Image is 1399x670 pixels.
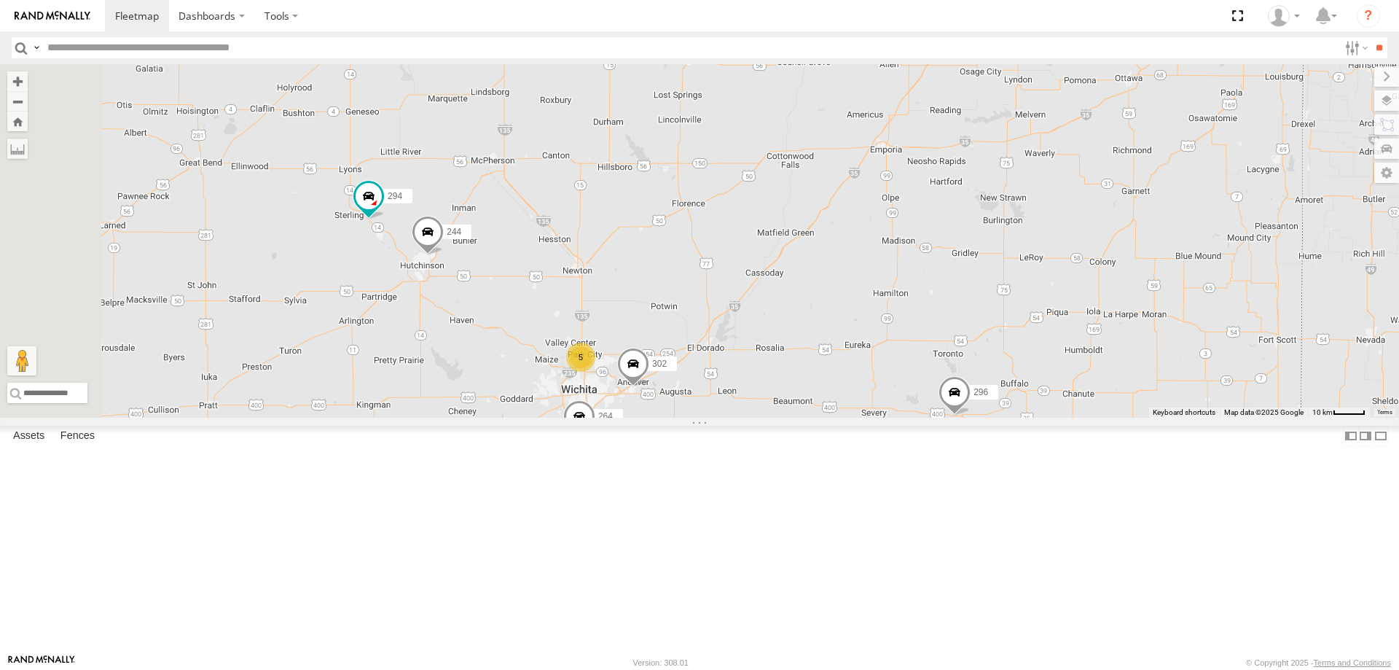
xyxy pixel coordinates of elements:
[1373,426,1388,447] label: Hide Summary Table
[633,658,689,667] div: Version: 308.01
[1339,37,1371,58] label: Search Filter Options
[7,71,28,91] button: Zoom in
[1308,408,1370,418] button: Map Scale: 10 km per 41 pixels
[388,191,402,201] span: 294
[1374,163,1399,183] label: Map Settings
[447,227,461,237] span: 244
[652,359,667,369] span: 302
[598,410,613,421] span: 264
[8,655,75,670] a: Visit our Website
[566,343,595,372] div: 5
[1312,408,1333,416] span: 10 km
[1153,408,1215,418] button: Keyboard shortcuts
[31,37,42,58] label: Search Query
[1263,5,1305,27] div: Steve Basgall
[15,11,90,21] img: rand-logo.svg
[1358,426,1373,447] label: Dock Summary Table to the Right
[53,426,102,446] label: Fences
[7,139,28,159] label: Measure
[1224,408,1304,416] span: Map data ©2025 Google
[1314,658,1391,667] a: Terms and Conditions
[7,112,28,131] button: Zoom Home
[1246,658,1391,667] div: © Copyright 2025 -
[7,346,36,375] button: Drag Pegman onto the map to open Street View
[1357,4,1380,28] i: ?
[1377,410,1392,416] a: Terms (opens in new tab)
[1344,426,1358,447] label: Dock Summary Table to the Left
[7,91,28,112] button: Zoom out
[6,426,52,446] label: Assets
[973,387,988,397] span: 296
